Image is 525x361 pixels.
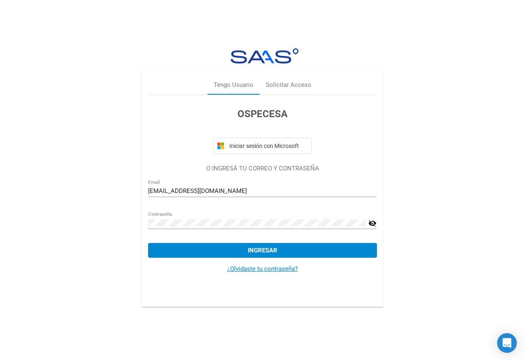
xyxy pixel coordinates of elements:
[148,107,377,121] h3: OSPECESA
[227,265,298,272] a: ¿Olvidaste tu contraseña?
[228,143,308,149] span: Iniciar sesión con Microsoft
[368,218,377,228] mat-icon: visibility_off
[148,164,377,173] p: O INGRESÁ TU CORREO Y CONTRASEÑA
[213,138,312,154] button: Iniciar sesión con Microsoft
[148,243,377,258] button: Ingresar
[214,80,253,90] div: Tengo Usuario
[248,247,277,254] span: Ingresar
[497,333,517,353] div: Open Intercom Messenger
[266,80,311,90] div: Solicitar Acceso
